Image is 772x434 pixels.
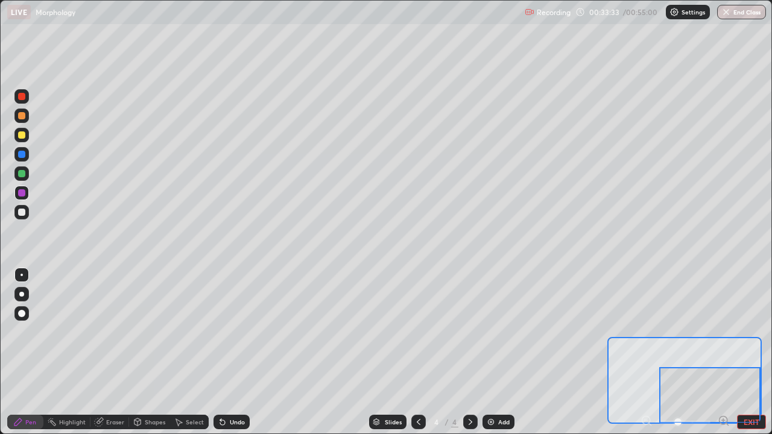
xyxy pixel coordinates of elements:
img: add-slide-button [486,417,496,427]
button: End Class [717,5,766,19]
div: 4 [451,417,458,427]
div: Pen [25,419,36,425]
div: Slides [385,419,402,425]
div: Select [186,419,204,425]
div: Undo [230,419,245,425]
p: Settings [682,9,705,15]
img: recording.375f2c34.svg [525,7,534,17]
div: Add [498,419,510,425]
div: 4 [431,418,443,426]
img: class-settings-icons [669,7,679,17]
div: Eraser [106,419,124,425]
div: / [445,418,449,426]
img: end-class-cross [721,7,731,17]
p: Recording [537,8,571,17]
div: Shapes [145,419,165,425]
p: LIVE [11,7,27,17]
div: Highlight [59,419,86,425]
p: Morphology [36,7,75,17]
